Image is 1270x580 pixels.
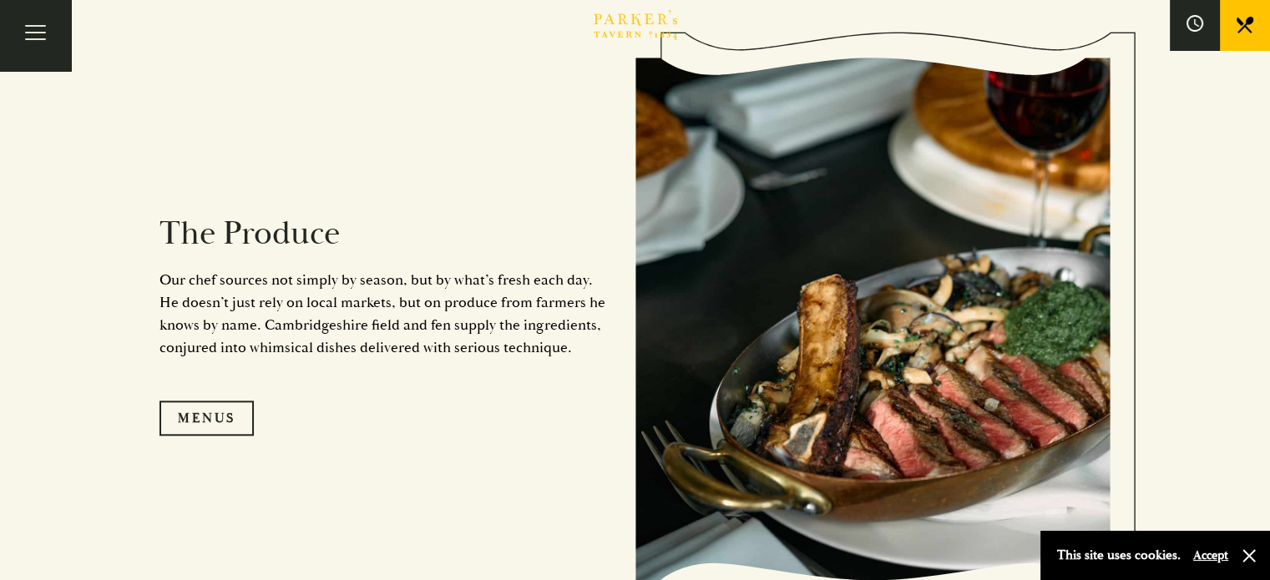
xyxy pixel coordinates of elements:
button: Close and accept [1241,547,1257,564]
a: Menus [159,401,254,436]
button: Accept [1193,547,1228,563]
p: Our chef sources not simply by season, but by what’s fresh each day. He doesn’t just rely on loca... [159,269,610,359]
p: This site uses cookies. [1057,543,1181,567]
h2: The Produce [159,214,610,254]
